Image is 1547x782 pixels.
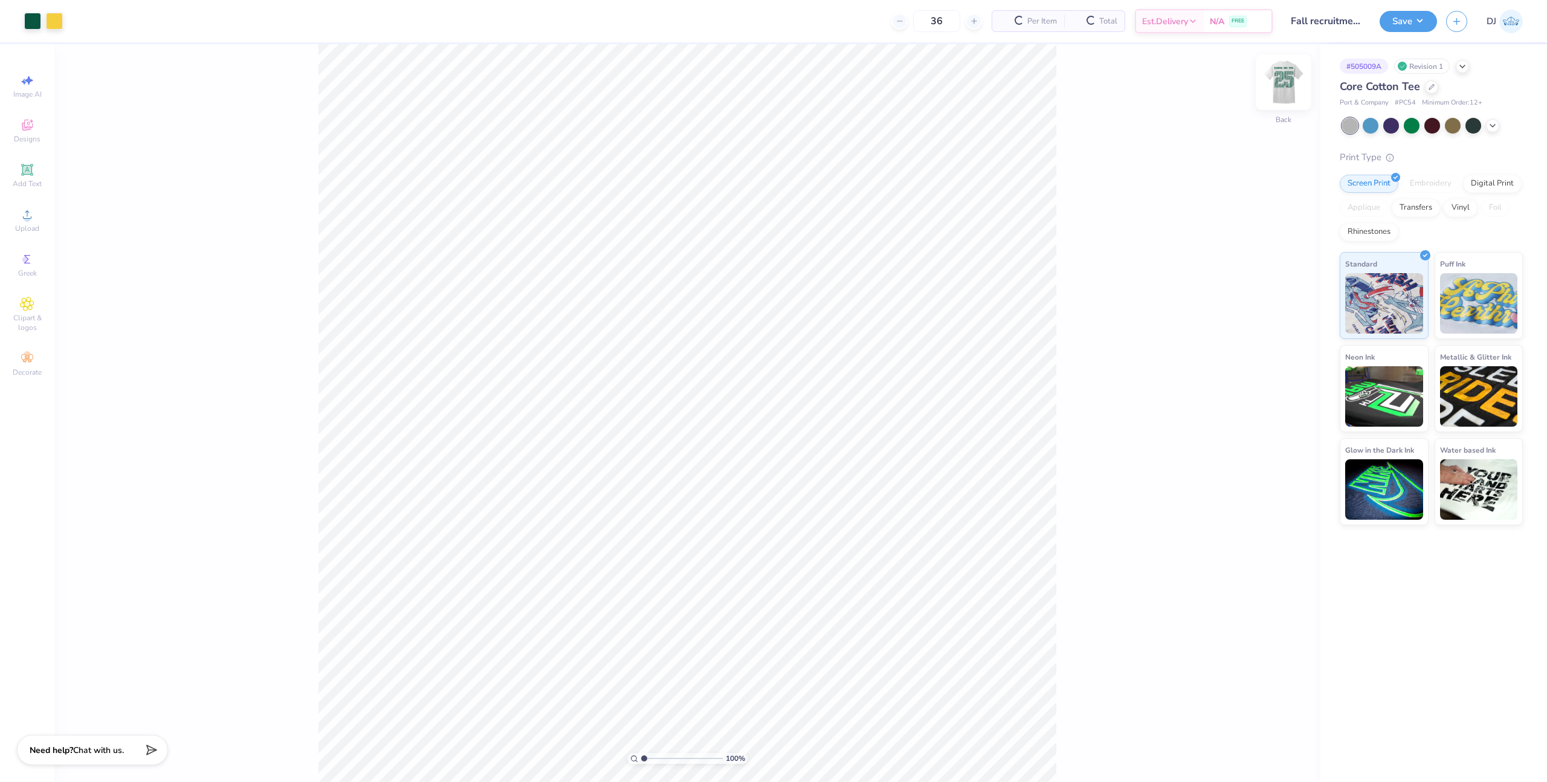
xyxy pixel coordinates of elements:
[1345,459,1423,520] img: Glow in the Dark Ink
[1499,10,1523,33] img: Deep Jujhar Sidhu
[1345,444,1414,456] span: Glow in the Dark Ink
[1345,257,1377,270] span: Standard
[1440,444,1496,456] span: Water based Ink
[30,745,73,756] strong: Need help?
[1345,273,1423,334] img: Standard
[18,268,37,278] span: Greek
[1463,175,1522,193] div: Digital Print
[1487,10,1523,33] a: DJ
[15,224,39,233] span: Upload
[13,89,42,99] span: Image AI
[913,10,960,32] input: – –
[1027,15,1057,28] span: Per Item
[1340,199,1388,217] div: Applique
[1276,114,1291,125] div: Back
[1394,59,1450,74] div: Revision 1
[14,134,40,144] span: Designs
[1392,199,1440,217] div: Transfers
[1099,15,1117,28] span: Total
[13,179,42,189] span: Add Text
[1402,175,1459,193] div: Embroidery
[1340,150,1523,164] div: Print Type
[1440,257,1465,270] span: Puff Ink
[1440,366,1518,427] img: Metallic & Glitter Ink
[1380,11,1437,32] button: Save
[1487,15,1496,28] span: DJ
[73,745,124,756] span: Chat with us.
[1210,15,1224,28] span: N/A
[1232,17,1244,25] span: FREE
[1444,199,1478,217] div: Vinyl
[1340,98,1389,108] span: Port & Company
[1395,98,1416,108] span: # PC54
[13,367,42,377] span: Decorate
[1340,175,1398,193] div: Screen Print
[1259,58,1308,106] img: Back
[1340,59,1388,74] div: # 505009A
[1422,98,1482,108] span: Minimum Order: 12 +
[726,753,745,764] span: 100 %
[1440,351,1511,363] span: Metallic & Glitter Ink
[1440,273,1518,334] img: Puff Ink
[1345,351,1375,363] span: Neon Ink
[1340,79,1420,94] span: Core Cotton Tee
[1481,199,1510,217] div: Foil
[6,313,48,332] span: Clipart & logos
[1142,15,1188,28] span: Est. Delivery
[1440,459,1518,520] img: Water based Ink
[1340,223,1398,241] div: Rhinestones
[1282,9,1371,33] input: Untitled Design
[1345,366,1423,427] img: Neon Ink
